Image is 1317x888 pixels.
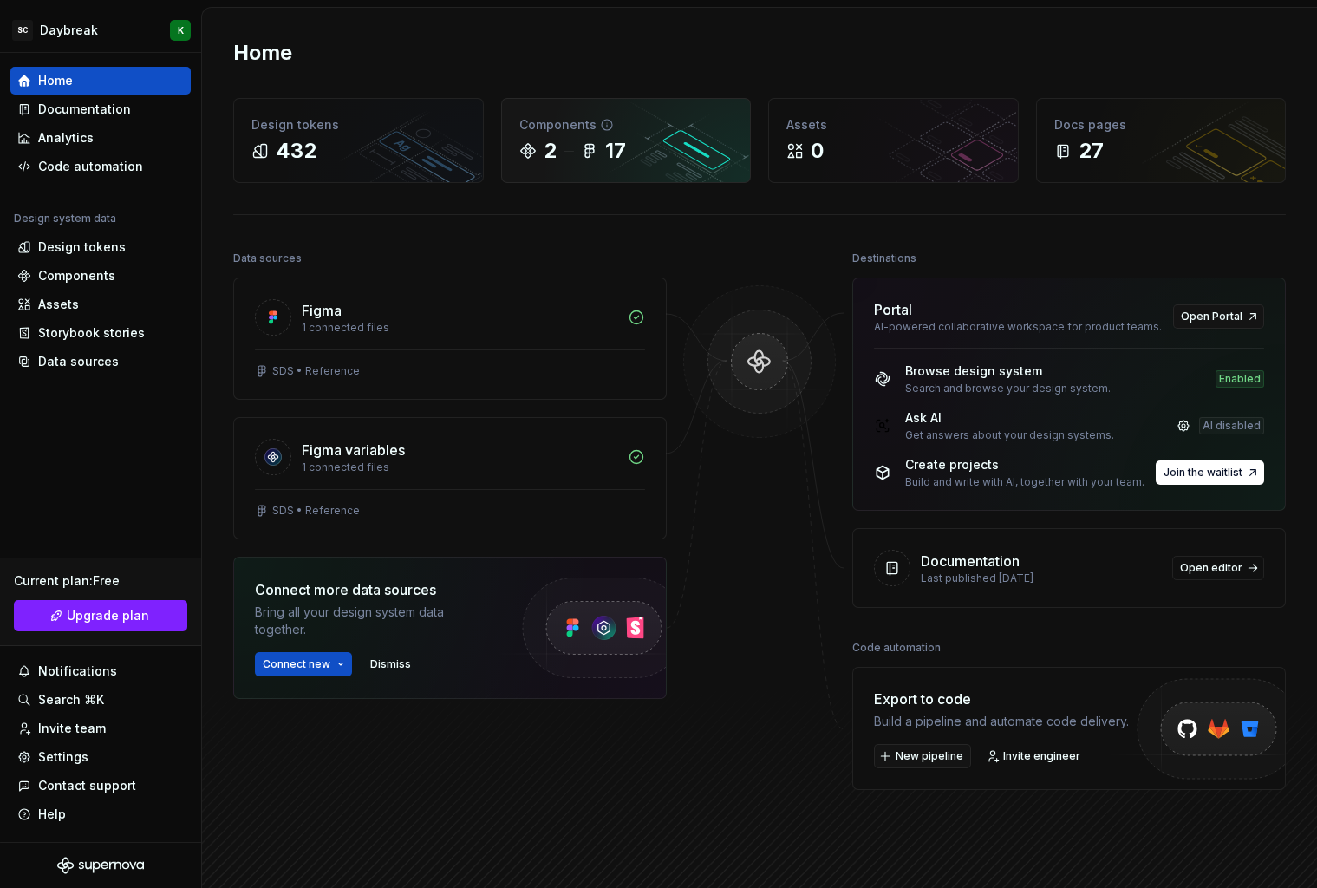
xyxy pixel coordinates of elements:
[905,409,1114,427] div: Ask AI
[233,39,292,67] h2: Home
[10,95,191,123] a: Documentation
[67,607,149,624] span: Upgrade plan
[544,137,557,165] div: 2
[12,20,33,41] div: SC
[38,806,66,823] div: Help
[874,713,1129,730] div: Build a pipeline and automate code delivery.
[272,504,360,518] div: SDS • Reference
[255,604,489,638] div: Bring all your design system data together.
[519,116,733,134] div: Components
[302,460,617,474] div: 1 connected files
[302,300,342,321] div: Figma
[233,246,302,271] div: Data sources
[921,551,1020,571] div: Documentation
[38,663,117,680] div: Notifications
[38,748,88,766] div: Settings
[38,296,79,313] div: Assets
[1003,749,1080,763] span: Invite engineer
[38,691,104,708] div: Search ⌘K
[811,137,824,165] div: 0
[14,212,116,225] div: Design system data
[255,579,489,600] div: Connect more data sources
[362,652,419,676] button: Dismiss
[38,267,115,284] div: Components
[10,233,191,261] a: Design tokens
[10,291,191,318] a: Assets
[3,11,198,49] button: SCDaybreakK
[905,382,1111,395] div: Search and browse your design system.
[905,456,1144,473] div: Create projects
[10,348,191,375] a: Data sources
[10,772,191,800] button: Contact support
[1156,460,1264,485] button: Join the waitlist
[10,319,191,347] a: Storybook stories
[921,571,1162,585] div: Last published [DATE]
[10,262,191,290] a: Components
[1036,98,1287,183] a: Docs pages27
[272,364,360,378] div: SDS • Reference
[14,572,187,590] div: Current plan : Free
[10,715,191,742] a: Invite team
[302,440,405,460] div: Figma variables
[38,324,145,342] div: Storybook stories
[255,652,352,676] button: Connect new
[905,475,1144,489] div: Build and write with AI, together with your team.
[10,657,191,685] button: Notifications
[233,98,484,183] a: Design tokens432
[1173,304,1264,329] a: Open Portal
[1164,466,1242,480] span: Join the waitlist
[786,116,1001,134] div: Assets
[302,321,617,335] div: 1 connected files
[10,67,191,95] a: Home
[852,636,941,660] div: Code automation
[852,246,916,271] div: Destinations
[1054,116,1268,134] div: Docs pages
[40,22,98,39] div: Daybreak
[10,743,191,771] a: Settings
[233,417,667,539] a: Figma variables1 connected filesSDS • Reference
[874,689,1129,709] div: Export to code
[38,101,131,118] div: Documentation
[1216,370,1264,388] div: Enabled
[38,72,73,89] div: Home
[905,428,1114,442] div: Get answers about your design systems.
[501,98,752,183] a: Components217
[38,777,136,794] div: Contact support
[38,129,94,147] div: Analytics
[10,686,191,714] button: Search ⌘K
[370,657,411,671] span: Dismiss
[10,124,191,152] a: Analytics
[178,23,184,37] div: K
[896,749,963,763] span: New pipeline
[57,857,144,874] svg: Supernova Logo
[874,320,1163,334] div: AI-powered collaborative workspace for product teams.
[1172,556,1264,580] a: Open editor
[38,238,126,256] div: Design tokens
[1079,137,1104,165] div: 27
[1181,310,1242,323] span: Open Portal
[1180,561,1242,575] span: Open editor
[874,744,971,768] button: New pipeline
[38,353,119,370] div: Data sources
[263,657,330,671] span: Connect new
[14,600,187,631] button: Upgrade plan
[276,137,316,165] div: 432
[905,362,1111,380] div: Browse design system
[874,299,912,320] div: Portal
[38,158,143,175] div: Code automation
[981,744,1088,768] a: Invite engineer
[768,98,1019,183] a: Assets0
[1199,417,1264,434] div: AI disabled
[251,116,466,134] div: Design tokens
[605,137,626,165] div: 17
[38,720,106,737] div: Invite team
[233,277,667,400] a: Figma1 connected filesSDS • Reference
[10,800,191,828] button: Help
[10,153,191,180] a: Code automation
